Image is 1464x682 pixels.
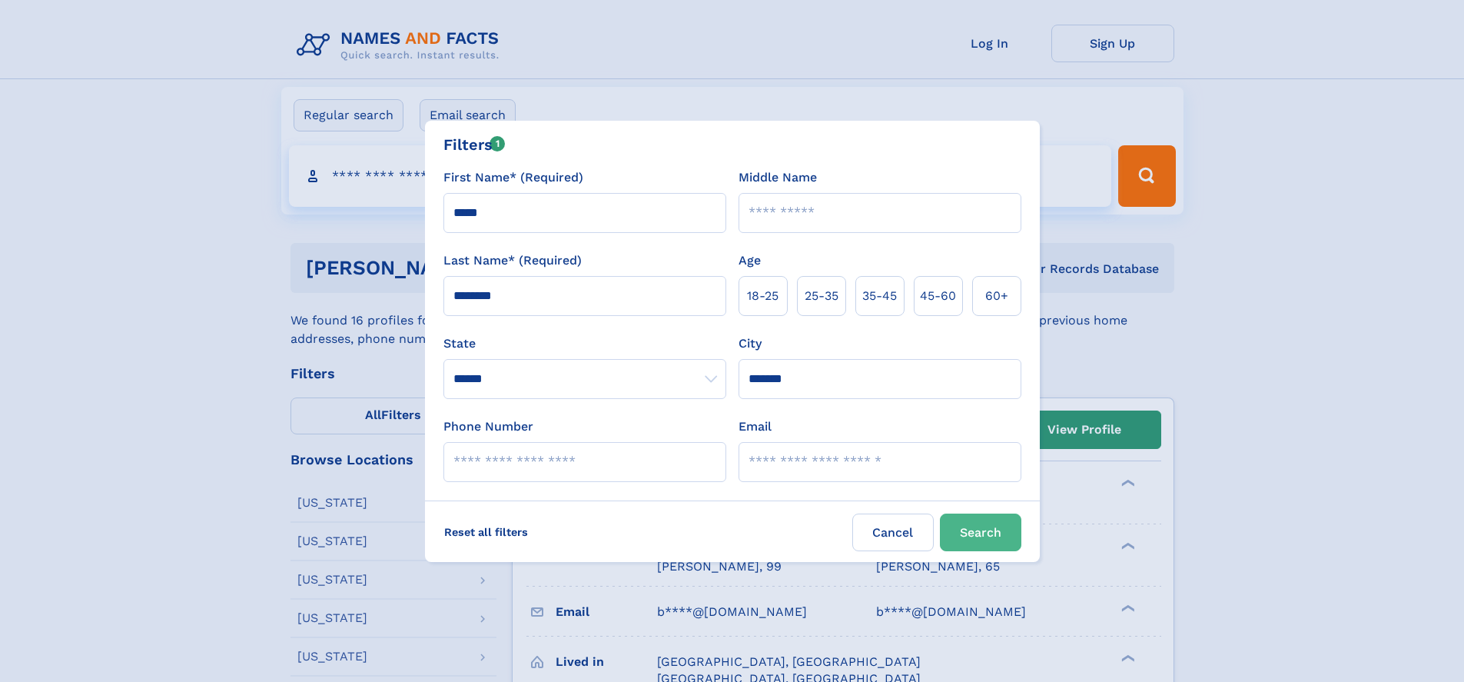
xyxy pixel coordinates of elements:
label: Age [739,251,761,270]
span: 45‑60 [920,287,956,305]
span: 60+ [985,287,1008,305]
span: 18‑25 [747,287,778,305]
label: Cancel [852,514,934,551]
label: City [739,334,762,353]
label: Email [739,418,772,436]
label: Phone Number [443,418,533,436]
button: Search [940,514,1021,551]
label: Last Name* (Required) [443,251,582,270]
span: 25‑35 [805,287,838,305]
label: Middle Name [739,168,817,187]
label: State [443,334,726,353]
label: First Name* (Required) [443,168,583,187]
span: 35‑45 [862,287,897,305]
div: Filters [443,133,506,156]
label: Reset all filters [434,514,538,551]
